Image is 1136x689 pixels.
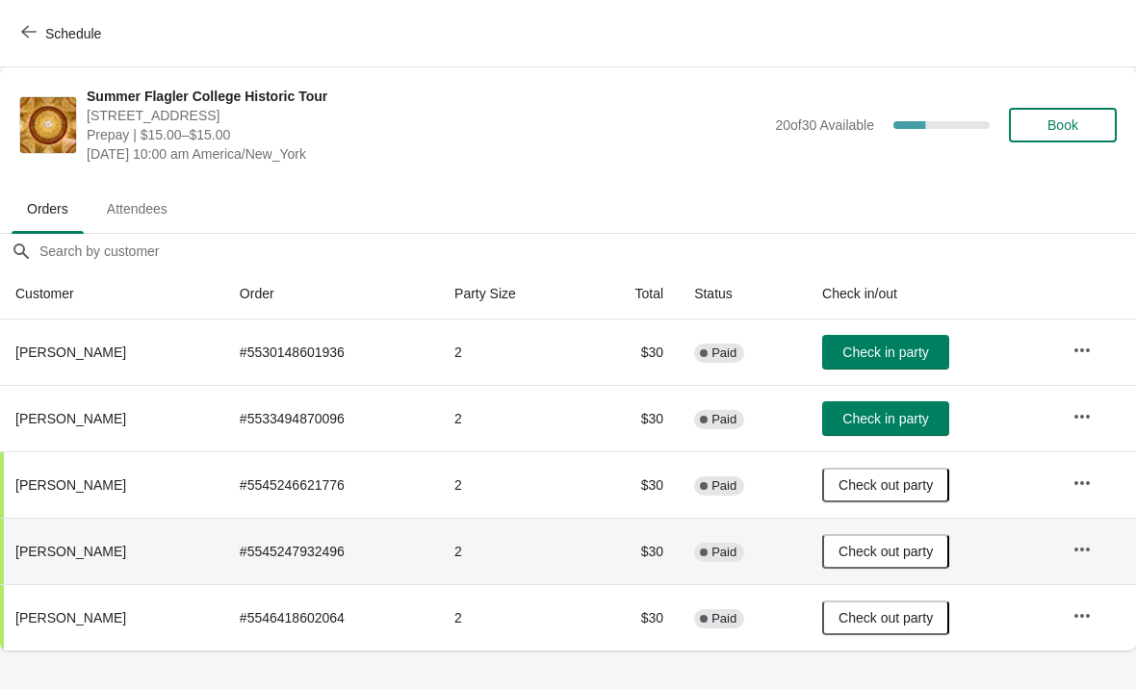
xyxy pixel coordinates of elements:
span: Check in party [842,344,928,360]
th: Check in/out [807,268,1057,319]
td: # 5533494870096 [224,385,439,451]
span: [DATE] 10:00 am America/New_York [87,144,765,164]
td: $30 [585,385,679,451]
button: Check out party [822,468,949,502]
td: $30 [585,451,679,518]
button: Check out party [822,600,949,635]
span: [PERSON_NAME] [15,544,126,559]
span: Schedule [45,26,101,41]
button: Book [1009,108,1117,142]
td: 2 [439,584,585,651]
span: Paid [711,412,736,427]
span: [STREET_ADDRESS] [87,106,765,125]
td: # 5545247932496 [224,518,439,584]
span: Paid [711,478,736,494]
td: 2 [439,518,585,584]
td: 2 [439,319,585,385]
span: Check out party [839,610,933,625]
span: Check out party [839,544,933,559]
span: Check out party [839,477,933,493]
span: Attendees [91,191,183,226]
span: [PERSON_NAME] [15,411,126,426]
td: $30 [585,584,679,651]
span: [PERSON_NAME] [15,477,126,493]
span: [PERSON_NAME] [15,610,126,625]
button: Check in party [822,401,949,436]
span: Book [1047,117,1078,133]
td: $30 [585,319,679,385]
span: Paid [711,611,736,626]
span: Check in party [842,411,928,426]
span: 20 of 30 Available [775,117,874,133]
th: Status [679,268,807,319]
span: Paid [711,345,736,361]
th: Total [585,268,679,319]
td: $30 [585,518,679,584]
span: Paid [711,545,736,560]
th: Order [224,268,439,319]
td: 2 [439,385,585,451]
th: Party Size [439,268,585,319]
td: # 5546418602064 [224,584,439,651]
button: Check in party [822,335,949,370]
span: Prepay | $15.00–$15.00 [87,125,765,144]
td: # 5545246621776 [224,451,439,518]
input: Search by customer [39,234,1136,268]
span: [PERSON_NAME] [15,344,126,360]
button: Check out party [822,534,949,569]
td: 2 [439,451,585,518]
td: # 5530148601936 [224,319,439,385]
span: Summer Flagler College Historic Tour [87,87,765,106]
img: Summer Flagler College Historic Tour [20,97,76,153]
button: Schedule [10,16,116,51]
span: Orders [12,191,84,226]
